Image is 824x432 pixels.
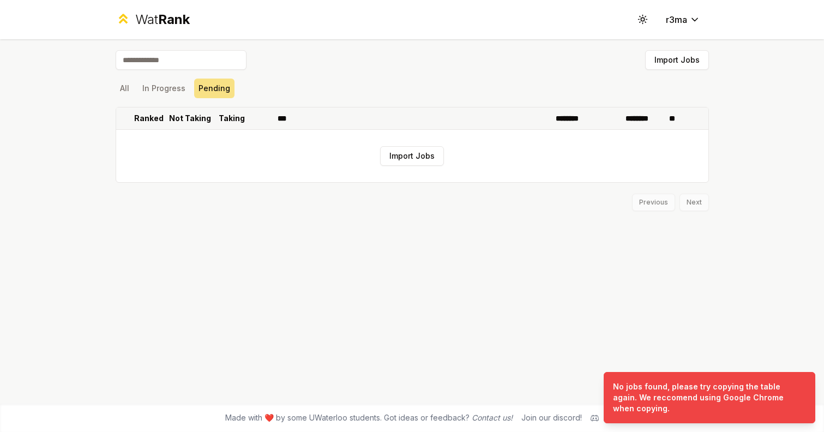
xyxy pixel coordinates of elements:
[380,146,444,166] button: Import Jobs
[645,50,709,70] button: Import Jobs
[169,113,211,124] p: Not Taking
[194,79,234,98] button: Pending
[135,11,190,28] div: Wat
[138,79,190,98] button: In Progress
[225,412,513,423] span: Made with ❤️ by some UWaterloo students. Got ideas or feedback?
[134,113,164,124] p: Ranked
[116,11,190,28] a: WatRank
[472,413,513,422] a: Contact us!
[158,11,190,27] span: Rank
[116,79,134,98] button: All
[521,412,582,423] div: Join our discord!
[657,10,709,29] button: r3ma
[219,113,245,124] p: Taking
[613,381,802,414] div: No jobs found, please try copying the table again. We reccomend using Google Chrome when copying.
[666,13,687,26] span: r3ma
